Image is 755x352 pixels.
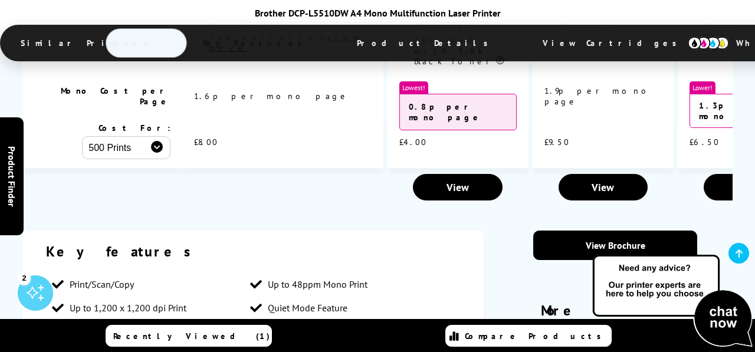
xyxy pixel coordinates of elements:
[690,137,720,147] span: £6.50
[688,37,729,50] img: cmyk-icon.svg
[70,278,134,290] span: Print/Scan/Copy
[194,137,218,147] span: £8.00
[465,331,608,341] span: Compare Products
[544,137,570,147] span: £9.50
[533,301,697,325] div: More features
[70,302,186,314] span: Up to 1,200 x 1,200 dpi Print
[445,325,612,347] a: Compare Products
[18,271,31,284] div: 2
[590,253,755,350] img: Open Live Chat window
[61,85,170,107] span: Mono Cost per Page
[99,123,170,133] span: Cost For:
[194,91,349,101] span: 1.6p per mono page
[533,231,697,260] a: View Brochure
[3,29,172,57] span: Similar Printers
[525,28,705,58] span: View Cartridges
[544,85,653,107] span: 1.9p per mono page
[6,146,18,206] span: Product Finder
[399,94,517,130] div: 0.8p per mono page
[113,331,270,341] span: Recently Viewed (1)
[339,29,512,57] span: Product Details
[559,174,648,200] a: View
[46,242,460,261] div: Key features
[106,325,272,347] a: Recently Viewed (1)
[592,180,614,194] span: View
[690,81,715,94] span: Lower!
[268,302,347,314] span: Quiet Mode Feature
[185,29,326,57] span: Key Features
[399,137,427,147] span: £4.00
[399,81,428,94] span: Lowest!
[268,278,367,290] span: Up to 48ppm Mono Print
[447,180,469,194] span: View
[413,174,503,200] a: View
